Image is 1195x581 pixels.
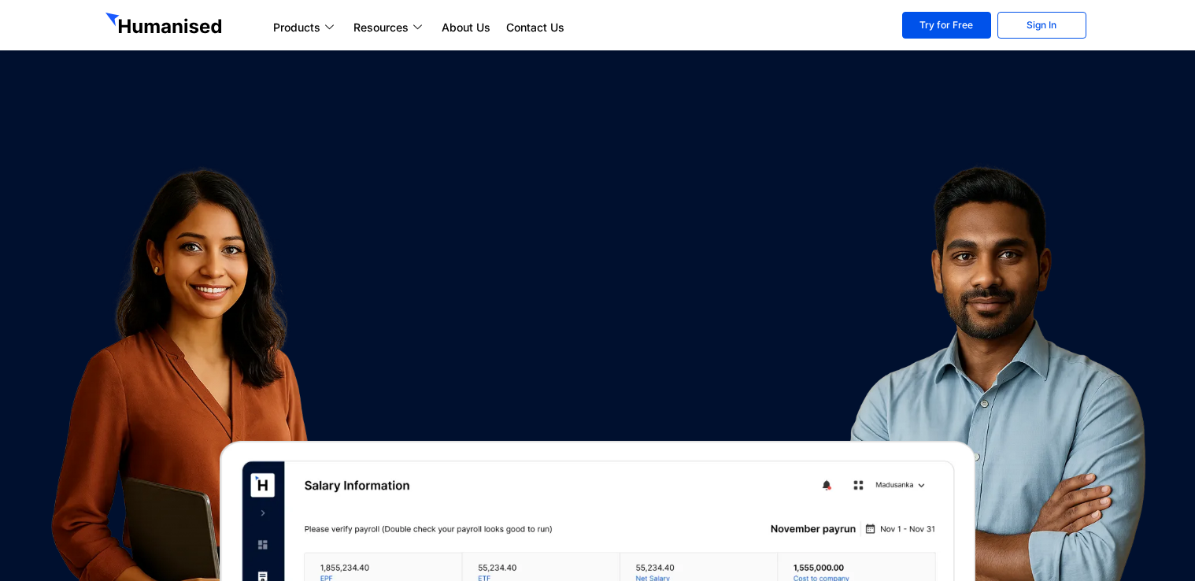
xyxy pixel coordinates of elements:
[902,12,991,39] a: Try for Free
[498,18,572,37] a: Contact Us
[997,12,1086,39] a: Sign In
[434,18,498,37] a: About Us
[265,18,346,37] a: Products
[346,18,434,37] a: Resources
[105,13,225,38] img: GetHumanised Logo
